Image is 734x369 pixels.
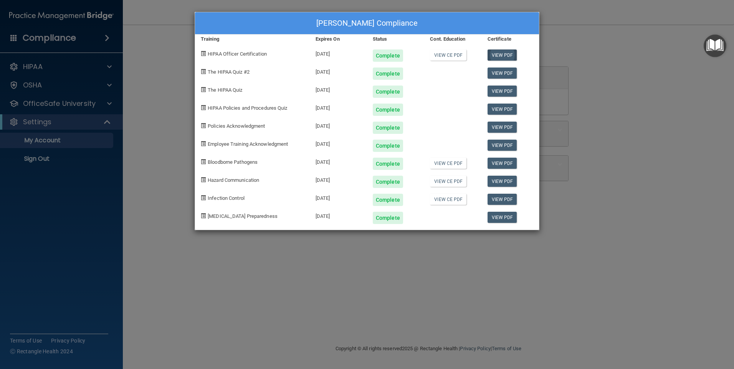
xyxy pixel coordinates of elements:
span: [MEDICAL_DATA] Preparedness [208,213,278,219]
div: Cont. Education [424,35,481,44]
span: HIPAA Policies and Procedures Quiz [208,105,287,111]
div: [DATE] [310,44,367,62]
div: Complete [373,104,403,116]
div: [DATE] [310,116,367,134]
div: Complete [373,194,403,206]
div: Complete [373,68,403,80]
div: [DATE] [310,98,367,116]
a: View PDF [488,104,517,115]
div: Complete [373,176,403,188]
iframe: Drift Widget Chat Controller [601,315,725,345]
div: Certificate [482,35,539,44]
div: Status [367,35,424,44]
a: View CE PDF [430,176,466,187]
a: View PDF [488,49,517,61]
a: View PDF [488,176,517,187]
div: [DATE] [310,80,367,98]
a: View PDF [488,212,517,223]
a: View PDF [488,194,517,205]
a: View PDF [488,86,517,97]
div: Expires On [310,35,367,44]
a: View CE PDF [430,194,466,205]
a: View PDF [488,68,517,79]
div: Complete [373,140,403,152]
span: The HIPAA Quiz #2 [208,69,250,75]
div: [DATE] [310,188,367,206]
div: Training [195,35,310,44]
a: View CE PDF [430,49,466,61]
div: [DATE] [310,62,367,80]
a: View PDF [488,122,517,133]
div: Complete [373,122,403,134]
span: Bloodborne Pathogens [208,159,258,165]
div: [DATE] [310,206,367,224]
a: View PDF [488,158,517,169]
div: Complete [373,158,403,170]
div: [DATE] [310,134,367,152]
div: [PERSON_NAME] Compliance [195,12,539,35]
span: The HIPAA Quiz [208,87,242,93]
div: Complete [373,49,403,62]
button: Open Resource Center [704,35,726,57]
div: [DATE] [310,170,367,188]
span: Policies Acknowledgment [208,123,265,129]
div: Complete [373,212,403,224]
div: [DATE] [310,152,367,170]
span: Infection Control [208,195,245,201]
span: Hazard Communication [208,177,259,183]
a: View CE PDF [430,158,466,169]
div: Complete [373,86,403,98]
span: Employee Training Acknowledgment [208,141,288,147]
a: View PDF [488,140,517,151]
span: HIPAA Officer Certification [208,51,267,57]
